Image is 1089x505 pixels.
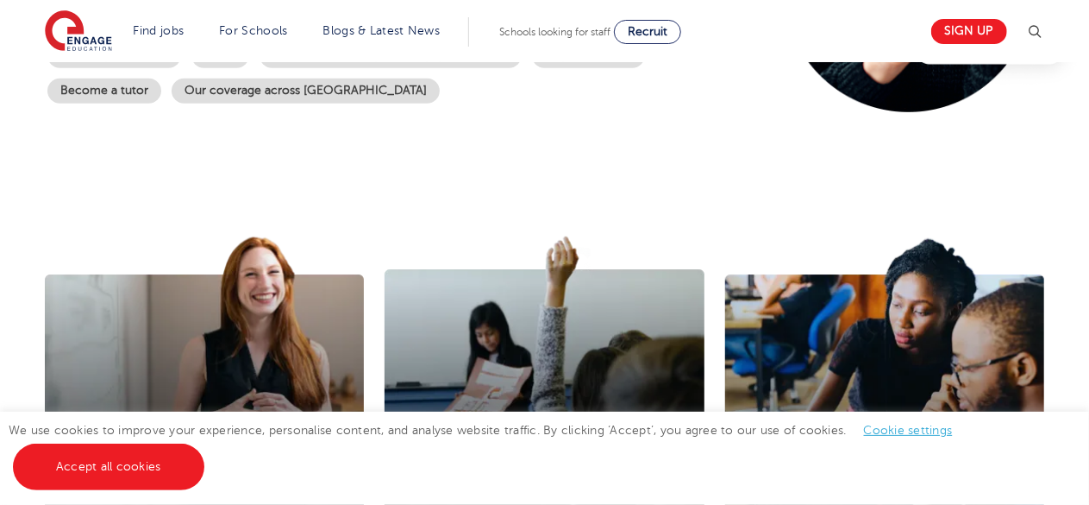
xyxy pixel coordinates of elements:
[931,19,1007,44] a: Sign up
[864,424,953,437] a: Cookie settings
[323,24,441,37] a: Blogs & Latest News
[628,25,667,38] span: Recruit
[13,444,204,490] a: Accept all cookies
[219,24,287,37] a: For Schools
[47,79,161,104] a: Become a tutor
[134,24,185,37] a: Find jobs
[614,20,681,44] a: Recruit
[172,79,440,104] a: Our coverage across [GEOGRAPHIC_DATA]
[499,26,610,38] span: Schools looking for staff
[45,10,112,54] img: Engage Education
[9,424,970,473] span: We use cookies to improve your experience, personalise content, and analyse website traffic. By c...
